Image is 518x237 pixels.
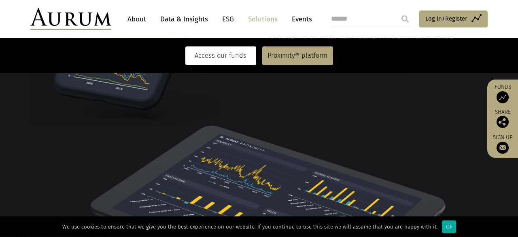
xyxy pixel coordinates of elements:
a: ESG [218,12,238,27]
img: Share this post [497,116,509,128]
div: Share [491,109,514,128]
a: Events [288,12,312,27]
a: About [123,12,150,27]
span: Log in/Register [425,14,467,23]
a: Sign up [491,134,514,154]
a: Data & Insights [156,12,212,27]
div: Ok [442,220,456,233]
a: Log in/Register [419,10,488,27]
img: Sign up to our newsletter [497,142,509,154]
a: Proximity® platform [262,46,333,65]
img: Access Funds [497,91,509,103]
a: Solutions [244,12,282,27]
img: Aurum [30,8,111,30]
a: Access our funds [185,46,256,65]
a: Funds [491,84,514,103]
input: Submit [397,11,413,27]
